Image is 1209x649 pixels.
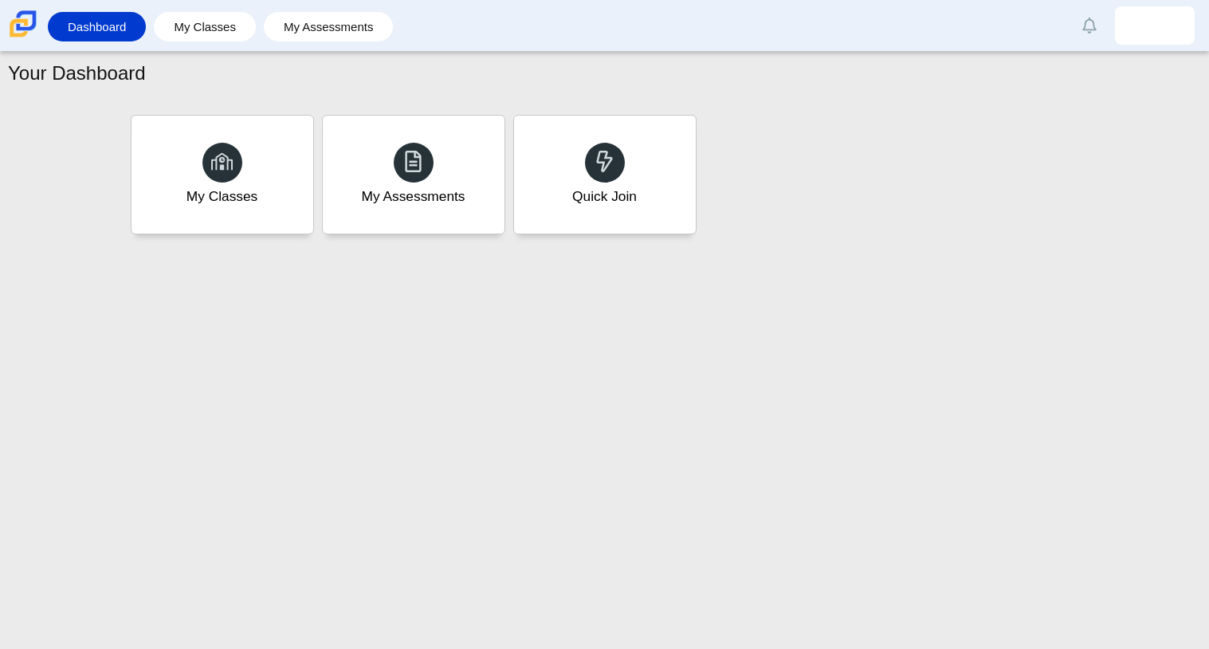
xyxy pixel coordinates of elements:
[1115,6,1195,45] a: jorge.matagonzalez.jUF4cy
[186,187,258,206] div: My Classes
[513,115,697,234] a: Quick Join
[131,115,314,234] a: My Classes
[162,12,248,41] a: My Classes
[56,12,138,41] a: Dashboard
[322,115,505,234] a: My Assessments
[272,12,386,41] a: My Assessments
[8,60,146,87] h1: Your Dashboard
[6,29,40,43] a: Carmen School of Science & Technology
[6,7,40,41] img: Carmen School of Science & Technology
[362,187,465,206] div: My Assessments
[1072,8,1107,43] a: Alerts
[1142,13,1168,38] img: jorge.matagonzalez.jUF4cy
[572,187,637,206] div: Quick Join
